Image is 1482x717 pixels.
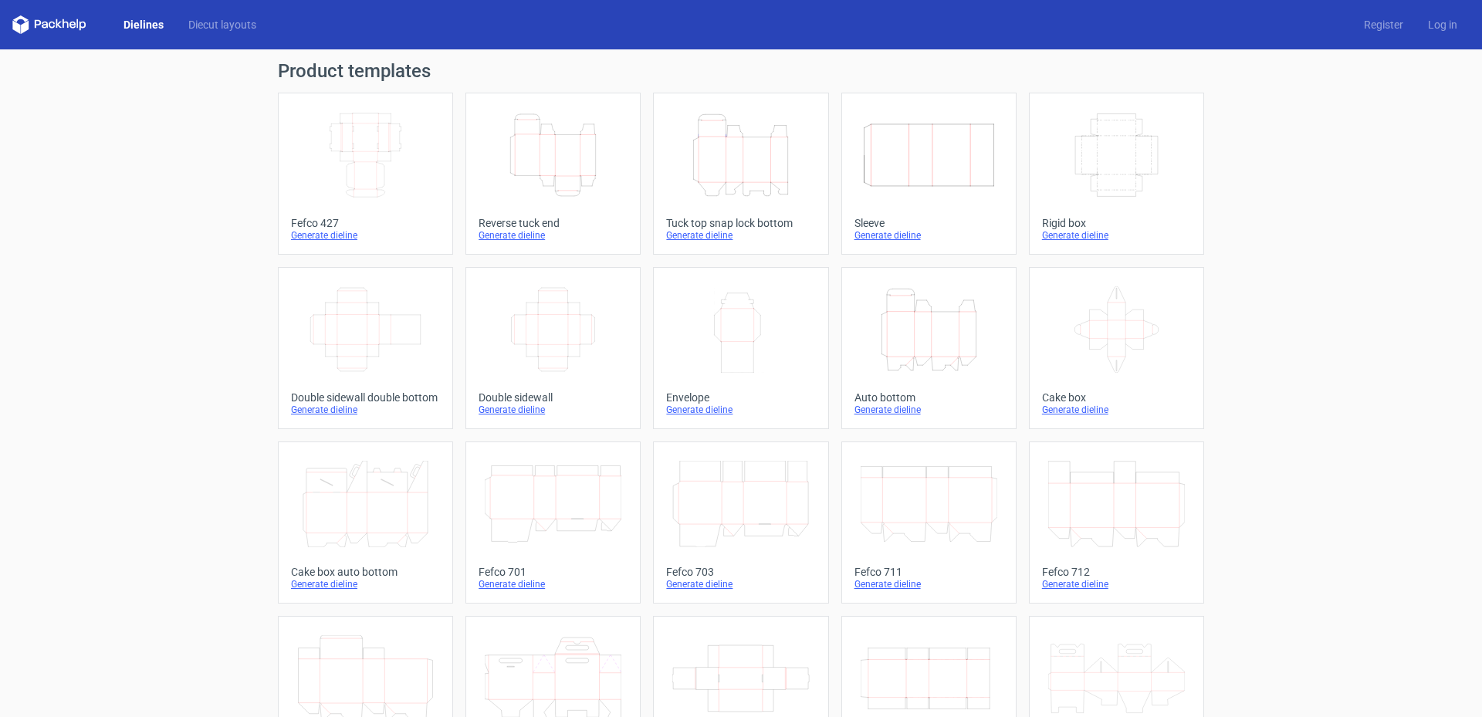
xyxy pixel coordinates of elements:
[465,93,641,255] a: Reverse tuck endGenerate dieline
[291,217,440,229] div: Fefco 427
[666,217,815,229] div: Tuck top snap lock bottom
[479,391,628,404] div: Double sidewall
[291,566,440,578] div: Cake box auto bottom
[1042,229,1191,242] div: Generate dieline
[1029,267,1204,429] a: Cake boxGenerate dieline
[653,267,828,429] a: EnvelopeGenerate dieline
[278,267,453,429] a: Double sidewall double bottomGenerate dieline
[666,578,815,590] div: Generate dieline
[854,578,1003,590] div: Generate dieline
[278,441,453,604] a: Cake box auto bottomGenerate dieline
[291,391,440,404] div: Double sidewall double bottom
[479,404,628,416] div: Generate dieline
[1029,93,1204,255] a: Rigid boxGenerate dieline
[1029,441,1204,604] a: Fefco 712Generate dieline
[841,267,1017,429] a: Auto bottomGenerate dieline
[479,217,628,229] div: Reverse tuck end
[1352,17,1416,32] a: Register
[1042,217,1191,229] div: Rigid box
[1042,404,1191,416] div: Generate dieline
[841,441,1017,604] a: Fefco 711Generate dieline
[854,217,1003,229] div: Sleeve
[465,441,641,604] a: Fefco 701Generate dieline
[841,93,1017,255] a: SleeveGenerate dieline
[666,229,815,242] div: Generate dieline
[278,62,1204,80] h1: Product templates
[653,441,828,604] a: Fefco 703Generate dieline
[465,267,641,429] a: Double sidewallGenerate dieline
[1416,17,1470,32] a: Log in
[854,229,1003,242] div: Generate dieline
[854,566,1003,578] div: Fefco 711
[666,404,815,416] div: Generate dieline
[666,566,815,578] div: Fefco 703
[291,229,440,242] div: Generate dieline
[666,391,815,404] div: Envelope
[176,17,269,32] a: Diecut layouts
[479,578,628,590] div: Generate dieline
[1042,578,1191,590] div: Generate dieline
[854,404,1003,416] div: Generate dieline
[278,93,453,255] a: Fefco 427Generate dieline
[1042,566,1191,578] div: Fefco 712
[111,17,176,32] a: Dielines
[291,404,440,416] div: Generate dieline
[479,229,628,242] div: Generate dieline
[854,391,1003,404] div: Auto bottom
[291,578,440,590] div: Generate dieline
[1042,391,1191,404] div: Cake box
[653,93,828,255] a: Tuck top snap lock bottomGenerate dieline
[479,566,628,578] div: Fefco 701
